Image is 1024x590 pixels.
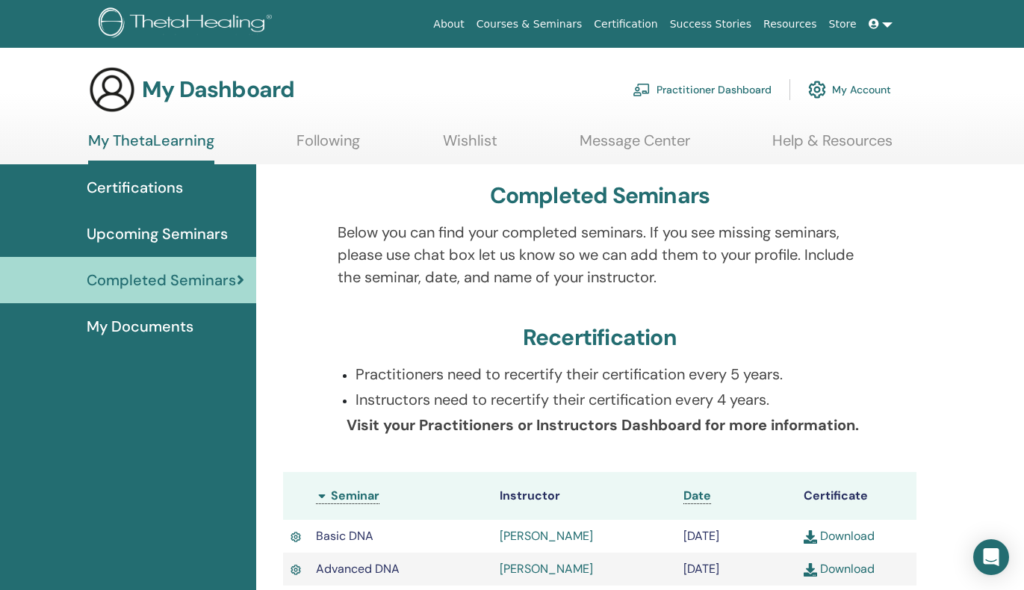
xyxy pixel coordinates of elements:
[87,269,236,291] span: Completed Seminars
[291,562,301,577] img: Active Certificate
[808,77,826,102] img: cog.svg
[142,76,294,103] h3: My Dashboard
[633,73,772,106] a: Practitioner Dashboard
[338,221,862,288] p: Below you can find your completed seminars. If you see missing seminars, please use chat box let ...
[88,131,214,164] a: My ThetaLearning
[88,66,136,114] img: generic-user-icon.jpg
[356,388,862,411] p: Instructors need to recertify their certification every 4 years.
[664,10,757,38] a: Success Stories
[633,83,651,96] img: chalkboard-teacher.svg
[973,539,1009,575] div: Open Intercom Messenger
[87,176,183,199] span: Certifications
[99,7,277,41] img: logo.png
[87,315,193,338] span: My Documents
[471,10,589,38] a: Courses & Seminars
[443,131,497,161] a: Wishlist
[804,563,817,577] img: download.svg
[683,488,711,504] a: Date
[297,131,360,161] a: Following
[796,472,916,520] th: Certificate
[316,528,373,544] span: Basic DNA
[523,324,677,351] h3: Recertification
[316,561,400,577] span: Advanced DNA
[580,131,690,161] a: Message Center
[804,561,875,577] a: Download
[427,10,470,38] a: About
[676,520,796,553] td: [DATE]
[347,415,859,435] b: Visit your Practitioners or Instructors Dashboard for more information.
[757,10,823,38] a: Resources
[492,472,676,520] th: Instructor
[772,131,893,161] a: Help & Resources
[804,528,875,544] a: Download
[87,223,228,245] span: Upcoming Seminars
[356,363,862,385] p: Practitioners need to recertify their certification every 5 years.
[804,530,817,544] img: download.svg
[588,10,663,38] a: Certification
[500,561,593,577] a: [PERSON_NAME]
[490,182,710,209] h3: Completed Seminars
[291,530,301,544] img: Active Certificate
[823,10,863,38] a: Store
[676,553,796,586] td: [DATE]
[808,73,891,106] a: My Account
[500,528,593,544] a: [PERSON_NAME]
